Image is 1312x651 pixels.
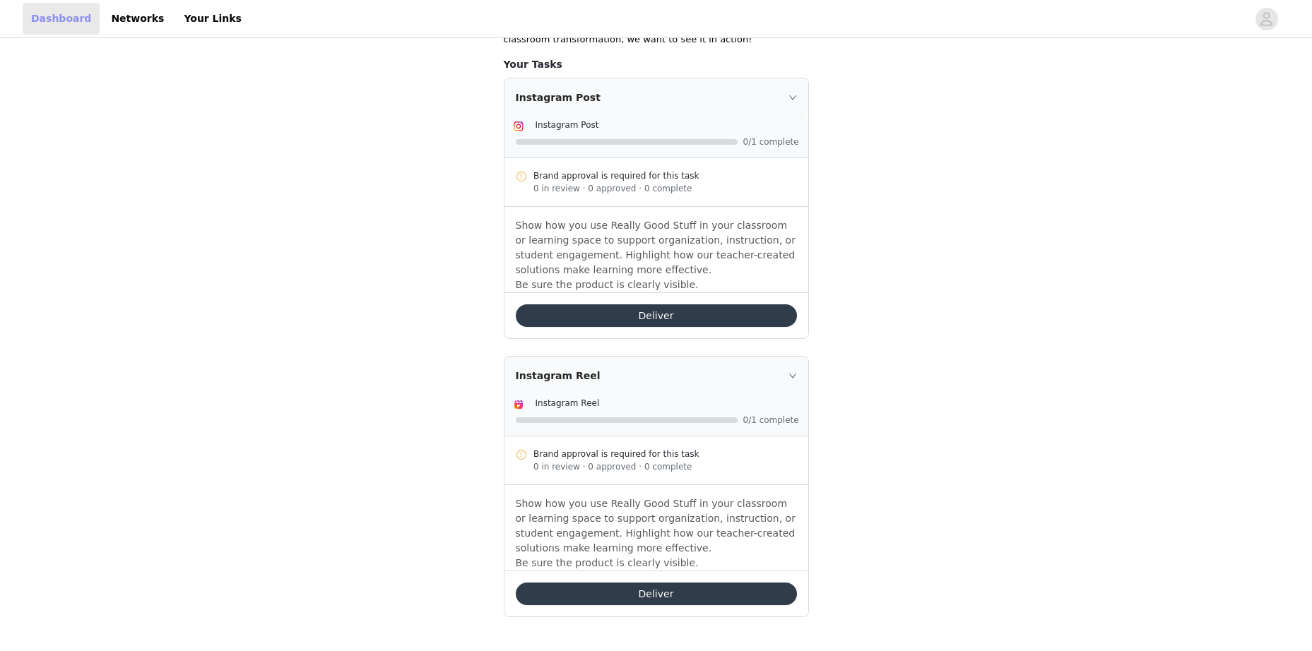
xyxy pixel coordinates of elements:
[1260,8,1273,30] div: avatar
[533,169,797,182] div: Brand approval is required for this task
[516,583,797,605] button: Deliver
[175,3,250,35] a: Your Links
[102,3,172,35] a: Networks
[504,78,808,117] div: icon: rightInstagram Post
[743,138,800,146] span: 0/1 complete
[533,448,797,460] div: Brand approval is required for this task
[516,277,797,292] p: Be sure the product is clearly visible.
[513,399,524,410] img: Instagram Reels Icon
[533,460,797,473] div: 0 in review · 0 approved · 0 complete
[516,496,797,556] p: Show how you use Really Good Stuff in your classroom or learning space to support organization, i...
[513,121,524,132] img: Instagram Icon
[516,218,797,277] p: Show how you use Really Good Stuff in your classroom or learning space to support organization, i...
[536,120,599,130] span: Instagram Post
[533,182,797,195] div: 0 in review · 0 approved · 0 complete
[743,416,800,424] span: 0/1 complete
[504,57,809,72] h4: Your Tasks
[788,93,797,102] i: icon: right
[788,371,797,380] i: icon: right
[536,398,600,408] span: Instagram Reel
[23,3,100,35] a: Dashboard
[516,556,797,571] p: Be sure the product is clearly visible.
[504,357,808,395] div: icon: rightInstagram Reel
[516,304,797,327] button: Deliver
